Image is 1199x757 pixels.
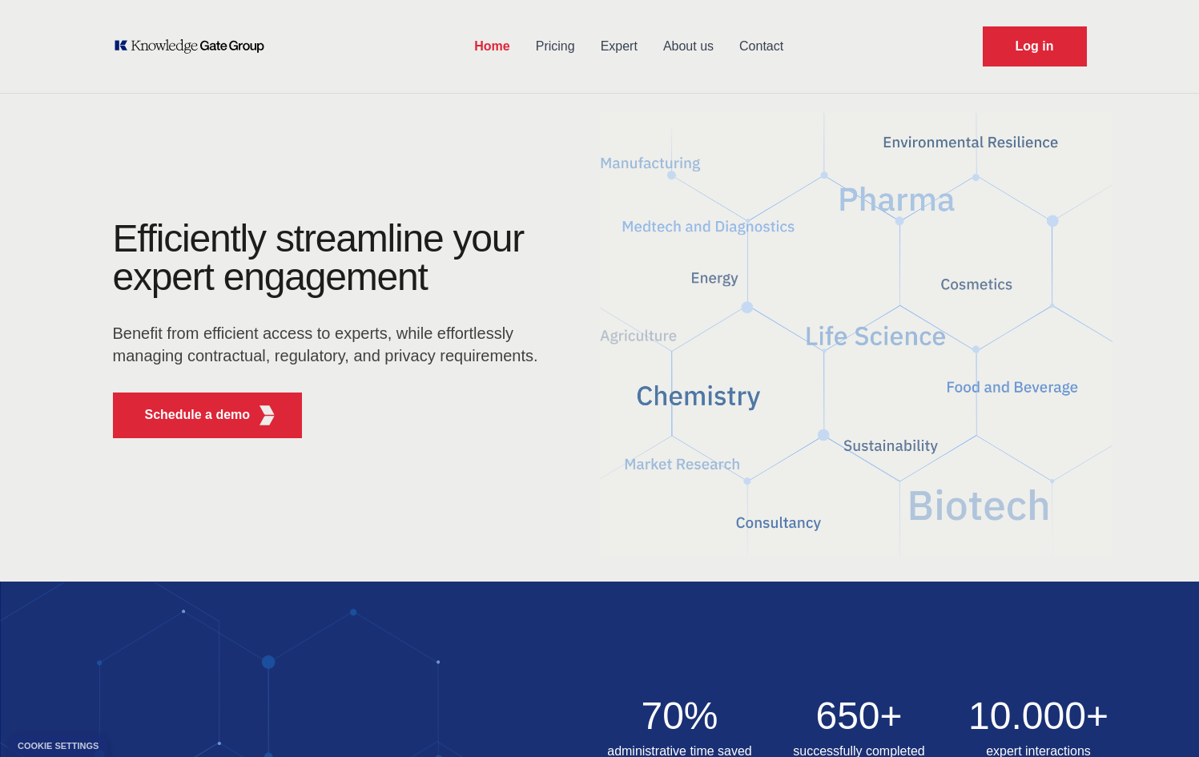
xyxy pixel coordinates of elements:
a: About us [650,26,726,67]
img: KGG Fifth Element RED [600,104,1112,566]
img: KGG Fifth Element RED [256,405,276,425]
p: Benefit from efficient access to experts, while effortlessly managing contractual, regulatory, an... [113,322,549,367]
div: Cookie settings [18,742,99,751]
a: Pricing [523,26,588,67]
a: KOL Knowledge Platform: Talk to Key External Experts (KEE) [113,38,276,54]
p: Schedule a demo [145,405,251,425]
button: Schedule a demoKGG Fifth Element RED [113,393,303,438]
a: Contact [726,26,796,67]
h2: 650+ [779,697,939,735]
a: Home [461,26,522,67]
a: Expert [588,26,650,67]
h2: 10.000+ [959,697,1119,735]
h1: Efficiently streamline your expert engagement [113,217,525,298]
a: Request Demo [983,26,1087,66]
h2: 70% [600,697,760,735]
